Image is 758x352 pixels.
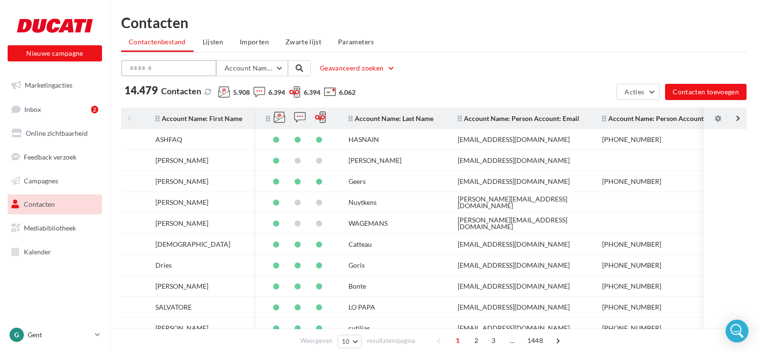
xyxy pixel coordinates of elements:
[28,330,91,340] p: Gent
[155,241,230,248] div: [DEMOGRAPHIC_DATA]
[203,38,223,46] span: Lijsten
[348,325,370,332] div: cutilias
[348,136,379,143] div: HASNAIN
[268,88,285,97] span: 6.394
[6,194,104,214] a: Contacten
[6,171,104,191] a: Campagnes
[348,199,377,206] div: Nuytkens
[6,123,104,143] a: Online zichtbaarheid
[225,64,309,72] span: Account Name: First Name
[155,283,208,290] div: [PERSON_NAME]
[24,224,76,232] span: Mediabibliotheek
[233,88,250,97] span: 5.908
[316,62,399,74] button: Geavanceerd zoeken
[8,326,102,344] a: G Gent
[665,84,747,100] button: Contacten toevoegen
[121,15,747,30] h1: Contacten
[458,196,587,209] div: [PERSON_NAME][EMAIL_ADDRESS][DOMAIN_NAME]
[602,325,661,332] div: [PHONE_NUMBER]
[451,333,466,348] span: 1
[348,283,366,290] div: Bonte
[523,333,547,348] span: 1448
[304,88,320,97] span: 6.394
[458,283,570,290] div: [EMAIL_ADDRESS][DOMAIN_NAME]
[24,153,76,161] span: Feedback verzoek
[367,336,415,345] span: resultaten/pagina
[602,241,661,248] div: [PHONE_NUMBER]
[155,262,172,269] div: Dries
[339,88,356,97] span: 6.062
[25,81,72,89] span: Marketingacties
[24,176,58,184] span: Campagnes
[726,320,748,342] div: Open Intercom Messenger
[458,217,587,230] div: [PERSON_NAME][EMAIL_ADDRESS][DOMAIN_NAME]
[6,75,104,95] a: Marketingacties
[458,262,570,269] div: [EMAIL_ADDRESS][DOMAIN_NAME]
[348,220,388,227] div: WAGEMANS
[458,241,570,248] div: [EMAIL_ADDRESS][DOMAIN_NAME]
[348,241,372,248] div: Catteau
[602,114,728,122] span: Account Name: Person Account: Mobile
[602,136,661,143] div: [PHONE_NUMBER]
[6,242,104,262] a: Kalender
[300,336,332,345] span: Weergeven
[8,45,102,61] button: Nieuwe campagne
[616,84,660,100] button: Acties
[26,129,88,137] span: Online zichtbaarheid
[458,157,570,164] div: [EMAIL_ADDRESS][DOMAIN_NAME]
[602,304,661,311] div: [PHONE_NUMBER]
[14,330,19,340] span: G
[240,38,269,46] span: Importen
[338,335,362,348] button: 10
[602,262,661,269] div: [PHONE_NUMBER]
[625,88,644,96] span: Acties
[155,220,208,227] div: [PERSON_NAME]
[24,200,55,208] span: Contacten
[458,178,570,185] div: [EMAIL_ADDRESS][DOMAIN_NAME]
[469,333,484,348] span: 2
[155,114,242,122] span: Account Name: First Name
[348,304,375,311] div: LO PAPA
[348,114,433,122] span: Account Name: Last Name
[348,262,365,269] div: Goris
[286,38,321,46] span: Zwarte lijst
[486,333,502,348] span: 3
[6,99,104,120] a: Inbox2
[91,106,98,113] div: 2
[338,38,374,46] span: Parameters
[602,283,661,290] div: [PHONE_NUMBER]
[458,325,570,332] div: [EMAIL_ADDRESS][DOMAIN_NAME]
[155,325,208,332] div: [PERSON_NAME]
[155,178,208,185] div: [PERSON_NAME]
[124,85,158,96] span: 14.479
[216,60,288,76] button: Account Name: First Name
[348,157,401,164] div: [PERSON_NAME]
[161,86,201,96] span: Contacten
[458,136,570,143] div: [EMAIL_ADDRESS][DOMAIN_NAME]
[155,136,182,143] div: ASHFAQ
[458,114,579,122] span: Account Name: Person Account: Email
[6,147,104,167] a: Feedback verzoek
[348,178,366,185] div: Geers
[458,304,570,311] div: [EMAIL_ADDRESS][DOMAIN_NAME]
[6,218,104,238] a: Mediabibliotheek
[155,199,208,206] div: [PERSON_NAME]
[24,248,51,256] span: Kalender
[505,333,520,348] span: ...
[155,304,192,311] div: SALVATORE
[24,105,41,113] span: Inbox
[155,157,208,164] div: [PERSON_NAME]
[602,178,661,185] div: [PHONE_NUMBER]
[342,338,350,345] span: 10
